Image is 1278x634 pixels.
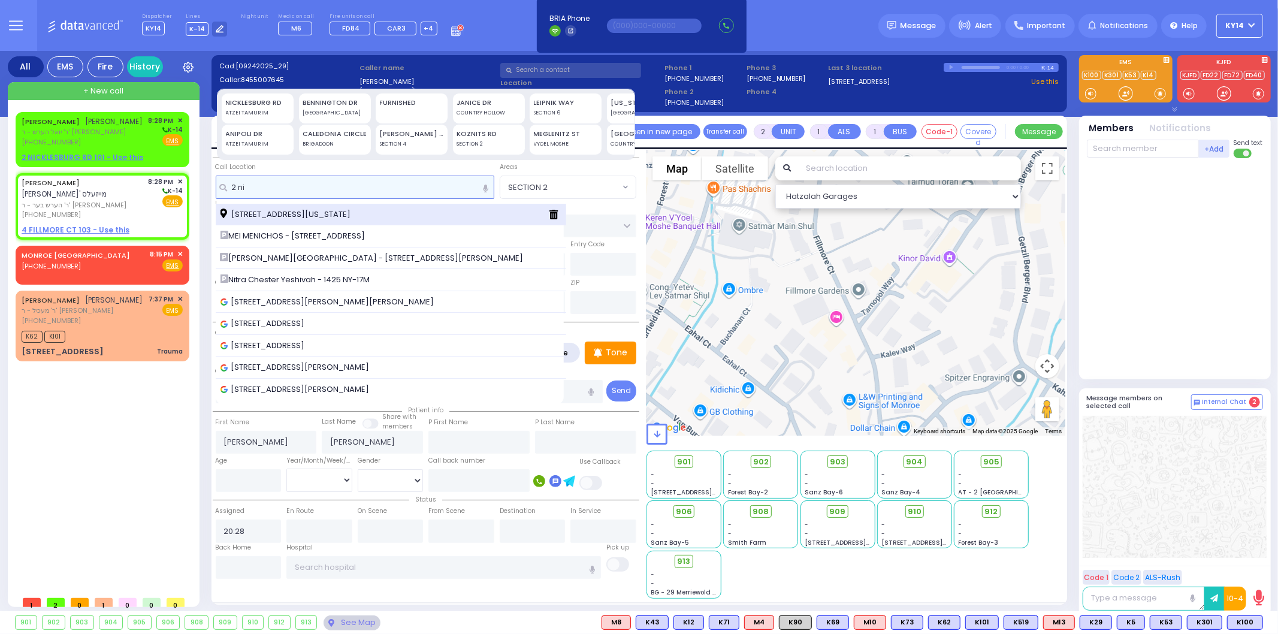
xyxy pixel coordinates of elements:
[1194,400,1200,406] img: comment-alt.png
[167,598,185,607] span: 0
[959,529,962,538] span: -
[664,74,724,83] label: [PHONE_NUMBER]
[382,422,413,431] span: members
[1150,122,1211,135] button: Notifications
[959,488,1047,497] span: AT - 2 [GEOGRAPHIC_DATA]
[177,116,183,126] span: ✕
[1177,59,1271,68] label: KJFD
[22,331,43,343] span: K62
[728,538,766,547] span: Smith Farm
[226,129,290,139] div: ANIPOLI DR
[243,616,264,629] div: 910
[651,538,690,547] span: Sanz Bay-5
[500,506,536,516] label: Destination
[611,109,675,117] div: [GEOGRAPHIC_DATA]
[664,63,742,73] span: Phone 1
[798,156,1020,180] input: Search location
[1191,394,1263,410] button: Internal Chat 2
[291,23,301,33] span: M6
[177,249,183,259] span: ✕
[1187,615,1222,630] div: K301
[402,406,449,415] span: Patient info
[728,529,732,538] span: -
[928,615,960,630] div: K62
[1102,71,1122,80] a: K301
[220,340,309,352] span: [STREET_ADDRESS]
[22,117,80,126] a: [PERSON_NAME]
[960,124,996,139] button: Covered
[216,506,245,516] label: Assigned
[1083,570,1110,585] button: Code 1
[303,140,367,149] div: BRIGADOON
[286,543,313,553] label: Hospital
[1043,615,1075,630] div: M13
[186,13,228,20] label: Lines
[1035,397,1059,421] button: Drag Pegman onto the map to open Street View
[965,615,999,630] div: BLS
[1027,20,1065,31] span: Important
[95,598,113,607] span: 1
[983,456,999,468] span: 905
[570,506,601,516] label: In Service
[828,124,861,139] button: ALS
[22,306,143,316] span: ר' מעכיל - ר' [PERSON_NAME]
[959,479,962,488] span: -
[286,556,601,579] input: Search hospital
[744,615,774,630] div: ALS
[83,85,123,97] span: + New call
[805,538,918,547] span: [STREET_ADDRESS][PERSON_NAME]
[805,479,808,488] span: -
[709,615,739,630] div: K71
[649,420,689,436] img: Google
[753,506,769,518] span: 908
[149,116,174,125] span: 8:28 PM
[854,615,886,630] div: M10
[651,479,655,488] span: -
[428,456,485,466] label: Call back number
[1216,14,1263,38] button: KY14
[216,199,263,209] label: Location Name
[854,615,886,630] div: ALS
[1150,615,1182,630] div: BLS
[220,342,228,349] img: google_icon.svg
[676,506,692,518] span: 906
[162,304,183,316] span: EMS
[1043,615,1075,630] div: ALS
[99,616,123,629] div: 904
[157,616,180,629] div: 906
[241,13,268,20] label: Night unit
[220,318,309,330] span: [STREET_ADDRESS]
[1187,615,1222,630] div: BLS
[881,479,885,488] span: -
[86,116,143,126] span: [PERSON_NAME]
[149,295,174,304] span: 7:37 PM
[881,538,995,547] span: [STREET_ADDRESS][PERSON_NAME]
[219,75,356,85] label: Caller:
[457,109,521,117] div: COUNTRY HOLLOW
[1111,570,1141,585] button: Code 2
[606,543,629,553] label: Pick up
[1031,77,1059,87] a: Use this
[22,225,129,235] u: 4 FILLMORE CT 103 - Use this
[22,178,80,188] a: [PERSON_NAME]
[177,177,183,187] span: ✕
[161,186,183,195] span: K-14
[549,13,590,24] span: BRIA Phone
[161,125,183,134] span: K-14
[1089,122,1134,135] button: Members
[216,456,228,466] label: Age
[881,529,885,538] span: -
[636,615,669,630] div: BLS
[602,615,631,630] div: M8
[342,23,359,33] span: FD84
[829,63,944,73] label: Last 3 location
[220,230,370,242] span: MEI MENICHOS - [STREET_ADDRESS]
[22,200,144,210] span: ר' הערש בער - ר' [PERSON_NAME]
[185,616,208,629] div: 908
[167,261,179,270] u: EMS
[1234,138,1263,147] span: Send text
[830,456,845,468] span: 903
[22,316,81,325] span: [PHONE_NUMBER]
[157,347,183,356] div: Trauma
[1080,615,1112,630] div: BLS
